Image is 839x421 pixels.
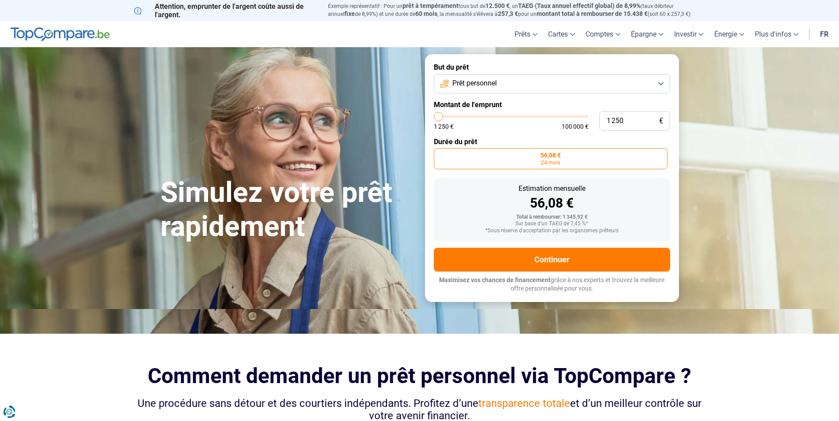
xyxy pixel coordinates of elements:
span: 100 000 € [562,123,589,130]
h2: Comment demander un prêt personnel via TopCompare ? [134,364,705,388]
span: Maximisez vos chances de financement [439,276,551,283]
div: Sur base d'un TAEG de 7,45 %* [441,221,663,227]
a: Prêts [509,21,543,47]
span: 24 mois [541,160,560,165]
span: 56,08 € [541,152,561,158]
label: Montant de l'emprunt [434,101,670,109]
span: 1 250 € [434,123,454,130]
span: 257,3 € [498,10,518,17]
div: Total à rembourser: 1 345,92 € [441,214,663,220]
a: Cartes [543,21,580,47]
div: Estimation mensuelle [441,185,663,192]
a: Comptes [580,21,626,47]
span: prêt à tempérament [403,2,459,9]
img: TopCompare [11,27,110,41]
a: Énergie [709,21,750,47]
span: € [659,117,663,125]
span: montant total à rembourser de 15.438 € [537,10,648,17]
span: transparence totale [478,397,570,410]
button: Continuer [434,248,670,272]
a: fr [815,21,834,47]
div: 56,08 € [441,197,663,210]
p: Attention, emprunter de l'argent coûte aussi de l'argent. [134,2,317,19]
a: Investir [669,21,709,47]
h1: Simulez votre prêt rapidement [160,176,414,244]
label: Durée du prêt [434,138,670,146]
span: 60 mois [415,10,437,17]
span: Prêt personnel [452,78,497,88]
div: *Sous réserve d'acceptation par les organismes prêteurs [441,228,663,234]
label: But du prêt [434,63,670,71]
a: Plus d'infos [750,21,804,47]
span: 12.500 € [485,2,510,9]
span: fixe [344,10,355,17]
span: TAEG (Taux annuel effectif global) de 8,99% [518,2,641,9]
p: grâce à nos experts et trouvez la meilleure offre personnalisée pour vous. [434,276,670,293]
a: Épargne [626,21,669,47]
p: Exemple représentatif : Pour un tous but de , un (taux débiteur annuel de 8,99%) et une durée de ... [328,2,705,18]
button: Prêt personnel [434,74,670,93]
